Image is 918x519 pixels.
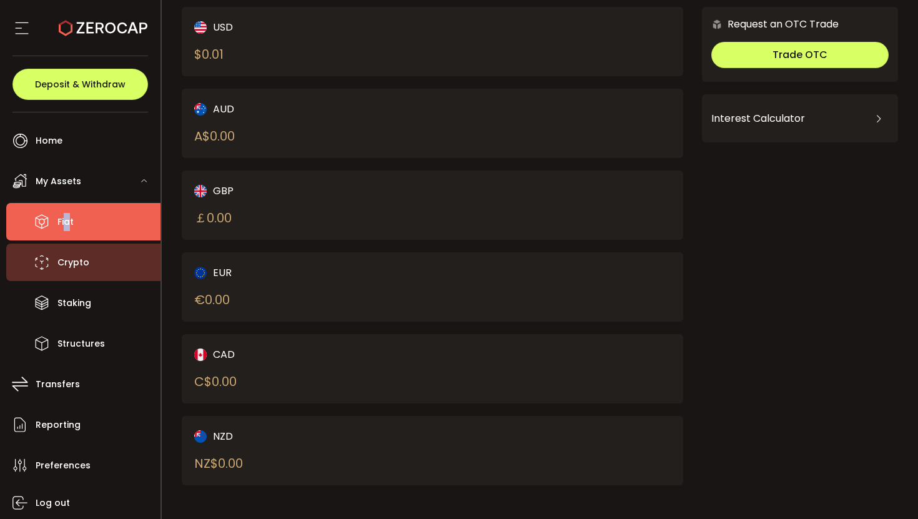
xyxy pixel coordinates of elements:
span: Structures [57,335,105,353]
div: Interest Calculator [711,104,889,134]
div: EUR [194,265,408,280]
span: Crypto [57,254,89,272]
iframe: Chat Widget [856,459,918,519]
div: CAD [194,347,408,362]
div: Request an OTC Trade [702,16,839,32]
div: A$ 0.00 [194,127,235,146]
img: cad_portfolio.svg [194,348,207,361]
div: € 0.00 [194,290,230,309]
div: ￡ 0.00 [194,209,232,227]
span: Fiat [57,213,74,231]
span: Preferences [36,457,91,475]
img: aud_portfolio.svg [194,103,207,116]
img: eur_portfolio.svg [194,267,207,279]
div: AUD [194,101,408,117]
button: Trade OTC [711,42,889,68]
span: Deposit & Withdraw [35,80,126,89]
span: Reporting [36,416,81,434]
span: Staking [57,294,91,312]
div: USD [194,19,408,35]
img: gbp_portfolio.svg [194,185,207,197]
div: NZ$ 0.00 [194,454,243,473]
div: $ 0.01 [194,45,224,64]
span: Trade OTC [772,47,827,62]
button: Deposit & Withdraw [12,69,148,100]
img: usd_portfolio.svg [194,21,207,34]
span: Transfers [36,375,80,393]
img: 6nGpN7MZ9FLuBP83NiajKbTRY4UzlzQtBKtCrLLspmCkSvCZHBKvY3NxgQaT5JnOQREvtQ257bXeeSTueZfAPizblJ+Fe8JwA... [711,19,723,30]
div: C$ 0.00 [194,372,237,391]
img: nzd_portfolio.svg [194,430,207,443]
span: Log out [36,494,70,512]
span: My Assets [36,172,81,190]
div: NZD [194,428,408,444]
span: Home [36,132,62,150]
div: GBP [194,183,408,199]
